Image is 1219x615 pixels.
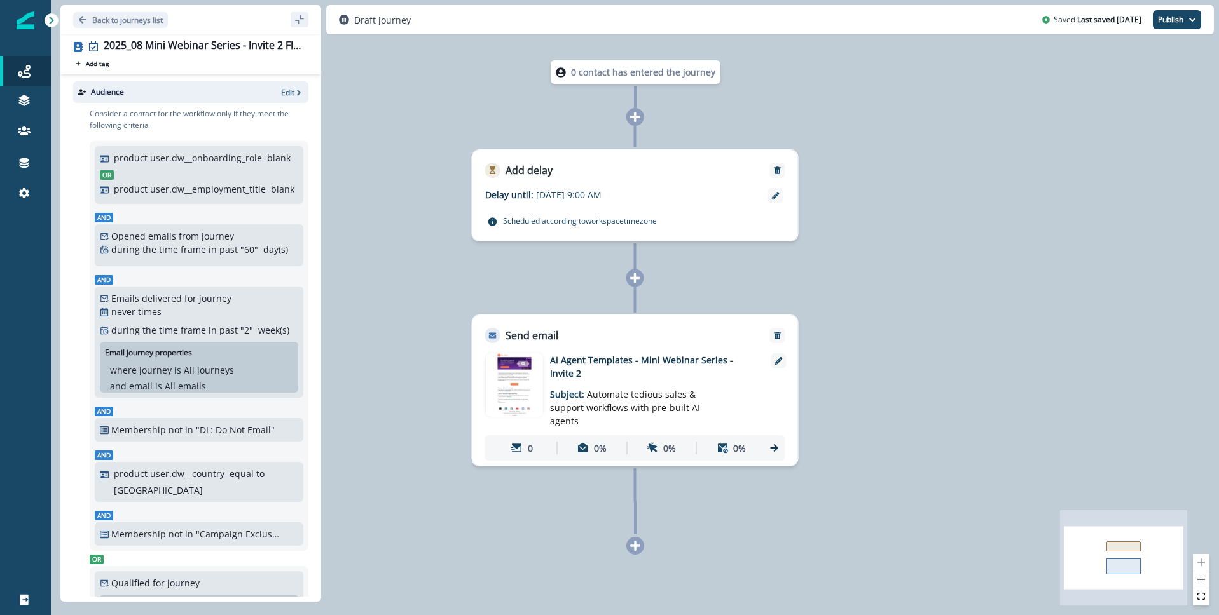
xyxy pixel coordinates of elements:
[100,170,114,180] span: Or
[90,555,104,564] span: Or
[92,15,163,25] p: Back to journeys list
[111,229,234,243] p: Opened emails from journey
[114,483,203,497] p: [GEOGRAPHIC_DATA]
[114,467,224,480] p: product user.dw__country
[104,39,303,53] div: 2025_08 Mini Webinar Series - Invite 2 FINAL-clone ([PERSON_NAME])
[91,86,124,98] p: Audience
[635,86,636,147] g: Edge from node-dl-count to 1705047a-cdd3-437f-ba0d-36785665c8ed
[472,149,799,241] div: Add delayRemoveDelay until:[DATE] 9:00 AMScheduled according toworkspacetimezone
[111,576,200,590] p: Qualified for journey
[291,12,308,27] button: sidebar collapse toggle
[138,305,162,318] p: times
[550,353,754,380] p: AI Agent Templates - Mini Webinar Series - Invite 2
[105,347,192,358] p: Email journey properties
[209,323,238,337] p: in past
[230,467,265,480] p: equal to
[1153,10,1201,29] button: Publish
[111,292,231,305] p: Emails delivered for journey
[111,305,135,318] p: never
[1054,14,1075,25] p: Saved
[165,379,206,393] p: All emails
[733,442,746,455] p: 0%
[528,442,533,455] p: 0
[95,407,113,416] span: And
[571,65,715,79] p: 0 contact has entered the journey
[635,468,636,534] g: Edge from 10868a66-83e2-44cc-9302-cb74311d7bc7 to node-add-under-8db1513f-c063-4056-a7e9-12251a13...
[17,11,34,29] img: Inflection
[240,243,258,256] p: " 60 "
[155,379,162,393] p: is
[594,442,607,455] p: 0%
[768,166,788,175] button: Remove
[95,511,113,520] span: And
[486,353,543,417] img: email asset unavailable
[169,527,193,541] p: not in
[73,12,168,28] button: Go back
[240,323,253,337] p: " 2 "
[111,423,166,436] p: Membership
[281,87,294,98] p: Edit
[550,380,709,428] p: Subject:
[196,423,282,436] p: "DL: Do Not Email"
[263,243,288,256] p: day(s)
[114,182,266,196] p: product user.dw__employment_title
[354,13,411,27] p: Draft journey
[111,323,206,337] p: during the time frame
[513,60,757,84] div: 0 contact has entered the journey
[86,60,109,67] p: Add tag
[111,527,166,541] p: Membership
[1193,571,1209,588] button: zoom out
[503,214,657,227] p: Scheduled according to workspace timezone
[663,442,676,455] p: 0%
[536,188,695,201] p: [DATE] 9:00 AM
[110,379,153,393] p: and email
[271,182,294,196] p: blank
[73,58,111,69] button: Add tag
[95,213,113,222] span: And
[209,243,238,256] p: in past
[95,275,113,285] span: And
[111,243,206,256] p: during the time frame
[174,363,181,377] p: is
[169,423,193,436] p: not in
[110,363,172,377] p: where journey
[258,323,289,337] p: week(s)
[550,388,700,427] span: Automate tedious sales & support workflows with pre-built AI agents
[472,314,799,466] div: Send emailRemoveemail asset unavailableAI Agent Templates - Mini Webinar Series - Invite 2Subject...
[281,87,303,98] button: Edit
[1193,588,1209,605] button: fit view
[1077,14,1141,25] p: Last saved [DATE]
[95,450,113,460] span: And
[485,188,536,201] p: Delay until:
[506,328,558,343] p: Send email
[184,363,234,377] p: All journeys
[196,527,282,541] p: "Campaign Exclusion List (Vic)"
[768,331,788,340] button: Remove
[114,151,262,165] p: product user.dw__onboarding_role
[267,151,291,165] p: blank
[90,108,308,131] p: Consider a contact for the workflow only if they meet the following criteria
[506,163,553,178] p: Add delay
